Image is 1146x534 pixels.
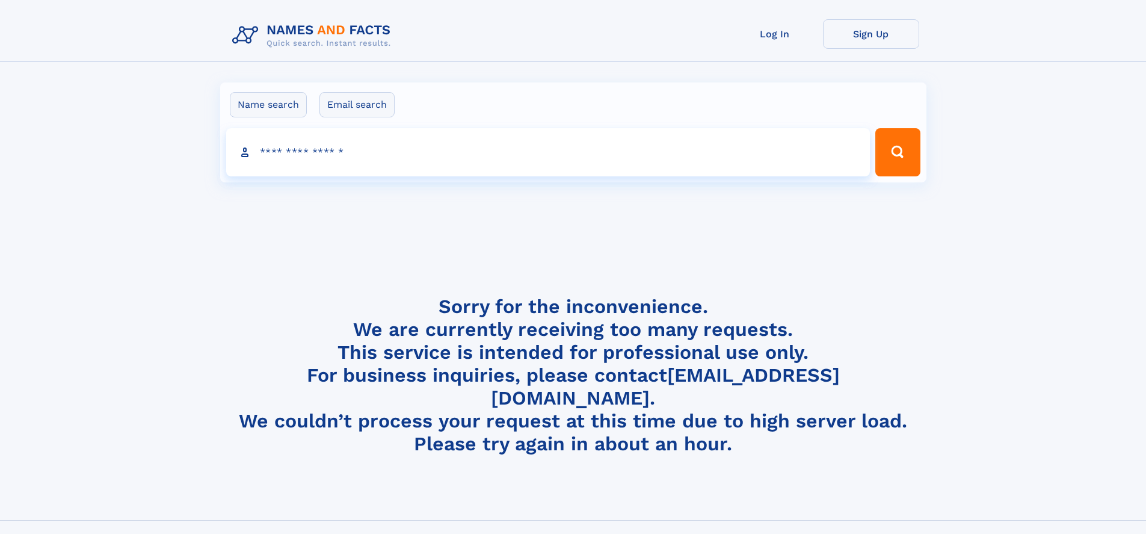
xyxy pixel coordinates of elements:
[230,92,307,117] label: Name search
[727,19,823,49] a: Log In
[226,128,870,176] input: search input
[227,19,401,52] img: Logo Names and Facts
[875,128,920,176] button: Search Button
[319,92,395,117] label: Email search
[227,295,919,456] h4: Sorry for the inconvenience. We are currently receiving too many requests. This service is intend...
[491,364,840,409] a: [EMAIL_ADDRESS][DOMAIN_NAME]
[823,19,919,49] a: Sign Up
